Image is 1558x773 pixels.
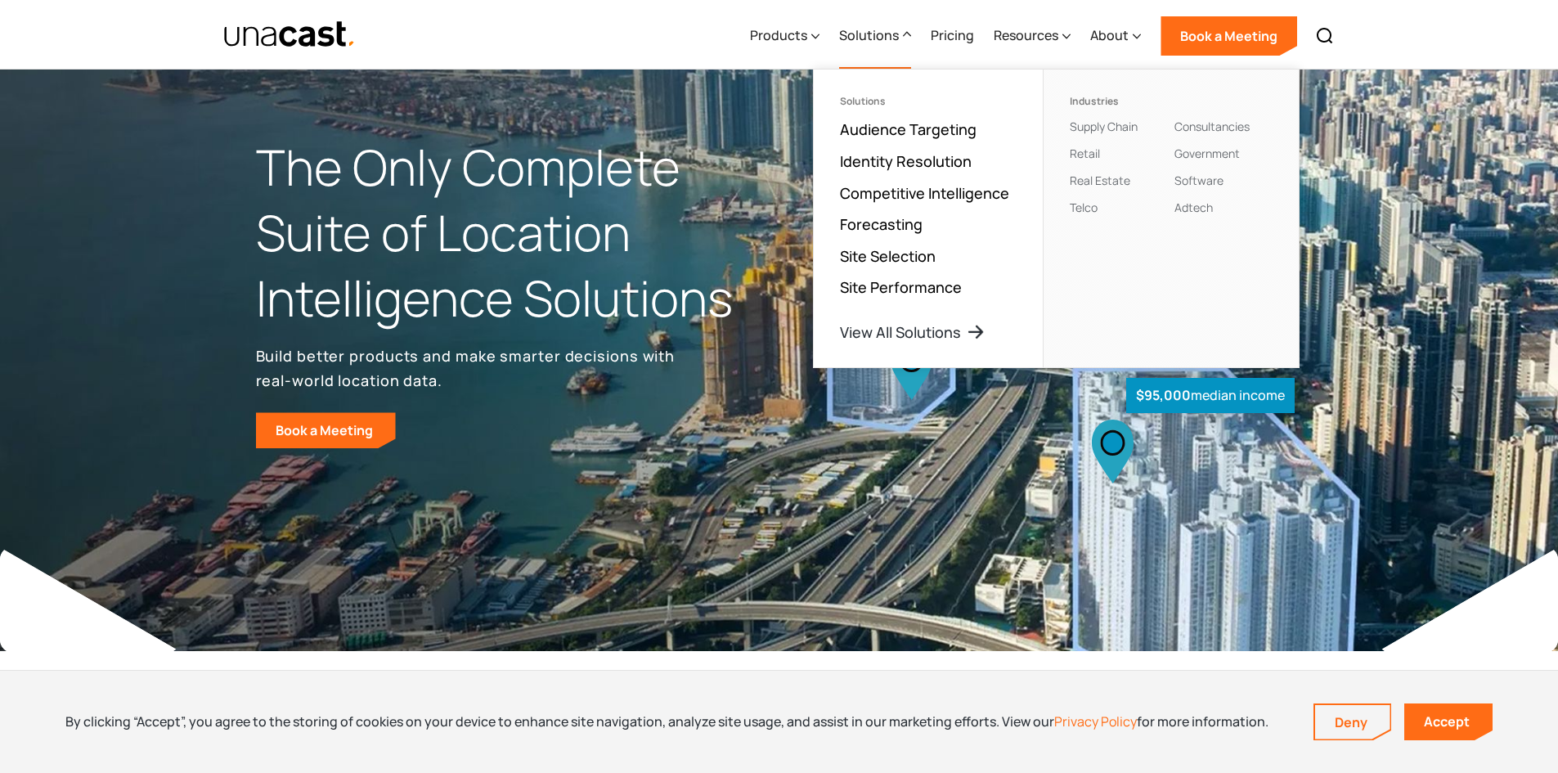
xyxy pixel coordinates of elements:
[839,2,911,70] div: Solutions
[813,69,1300,368] nav: Solutions
[1404,703,1493,740] a: Accept
[1070,119,1138,134] a: Supply Chain
[1315,26,1335,46] img: Search icon
[223,20,357,49] img: Unacast text logo
[256,344,681,393] p: Build better products and make smarter decisions with real-world location data.
[840,246,936,266] a: Site Selection
[1070,96,1168,107] div: Industries
[1070,200,1098,215] a: Telco
[840,214,923,234] a: Forecasting
[839,25,899,45] div: Solutions
[840,183,1009,203] a: Competitive Intelligence
[1174,146,1240,161] a: Government
[223,20,357,49] a: home
[256,412,396,448] a: Book a Meeting
[840,119,977,139] a: Audience Targeting
[1090,2,1141,70] div: About
[1174,119,1250,134] a: Consultancies
[1174,173,1224,188] a: Software
[840,322,986,342] a: View All Solutions
[65,712,1268,730] div: By clicking “Accept”, you agree to the storing of cookies on your device to enhance site navigati...
[1126,378,1295,413] div: median income
[931,2,974,70] a: Pricing
[750,2,819,70] div: Products
[994,2,1071,70] div: Resources
[994,25,1058,45] div: Resources
[840,151,972,171] a: Identity Resolution
[1054,712,1137,730] a: Privacy Policy
[1174,200,1213,215] a: Adtech
[1136,386,1191,404] strong: $95,000
[1070,173,1130,188] a: Real Estate
[1090,25,1129,45] div: About
[750,25,807,45] div: Products
[1070,146,1100,161] a: Retail
[1315,705,1390,739] a: Deny
[840,277,962,297] a: Site Performance
[256,135,779,330] h1: The Only Complete Suite of Location Intelligence Solutions
[840,96,1017,107] div: Solutions
[1161,16,1297,56] a: Book a Meeting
